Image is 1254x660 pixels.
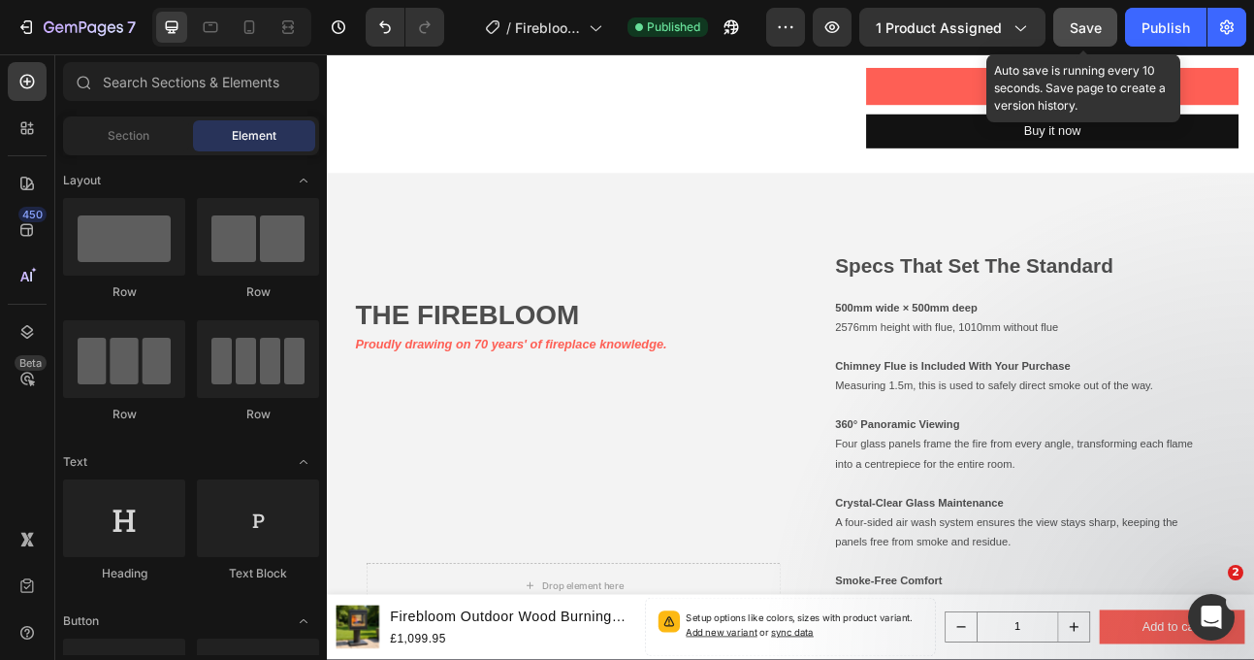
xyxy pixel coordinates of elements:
[63,565,185,582] div: Heading
[1141,17,1190,38] div: Publish
[63,283,185,301] div: Row
[638,331,1089,355] p: 2576mm height with flue, 1010mm without flue
[108,127,149,145] span: Section
[63,453,87,471] span: Text
[875,83,947,112] div: Buy it now
[366,8,444,47] div: Undo/Redo
[63,172,101,189] span: Layout
[859,8,1045,47] button: 1 product assigned
[63,62,319,101] input: Search Sections & Elements
[197,565,319,582] div: Text Block
[515,17,581,38] span: Firebloom Outdoor Wood Burning Stove
[36,308,317,346] strong: THE FIREBLOOM
[1228,565,1243,580] span: 2
[232,127,276,145] span: Element
[288,446,319,478] span: Toggle open
[18,207,47,222] div: 450
[127,16,136,39] p: 7
[638,453,1089,527] p: Four glass panels frame the fire from every angle, transforming each flame into a centrepiece for...
[63,406,185,423] div: Row
[288,165,319,196] span: Toggle open
[638,384,933,400] strong: Chimney Flue is Included With Your Purchase
[876,17,1002,38] span: 1 product assigned
[638,405,1089,429] p: Measuring 1.5m, this is used to safely direct smoke out of the way.
[15,355,47,371] div: Beta
[288,606,319,637] span: Toggle open
[197,283,319,301] div: Row
[1070,19,1102,36] span: Save
[638,555,850,571] strong: Crystal-Clear Glass Maintenance
[638,311,817,326] strong: 500mm wide × 500mm deep
[638,551,1089,625] p: A four-sided air wash system ensures the view stays sharp, keeping the panels free from smoke and...
[677,76,1144,119] button: Buy it now
[506,17,511,38] span: /
[1053,8,1117,47] button: Save
[647,18,700,36] span: Published
[8,8,145,47] button: 7
[327,54,1254,660] iframe: Design area
[36,356,427,373] strong: Proudly drawing on 70 years' of fireplace knowledge.
[638,251,987,280] strong: Specs That Set The Standard
[1125,8,1206,47] button: Publish
[677,17,1144,64] button: ADD TO CART
[638,457,794,473] strong: 360° Panoramic Viewing
[857,30,964,50] div: ADD TO CART
[1188,594,1235,641] iframe: Intercom live chat
[63,612,99,630] span: Button
[197,406,319,423] div: Row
